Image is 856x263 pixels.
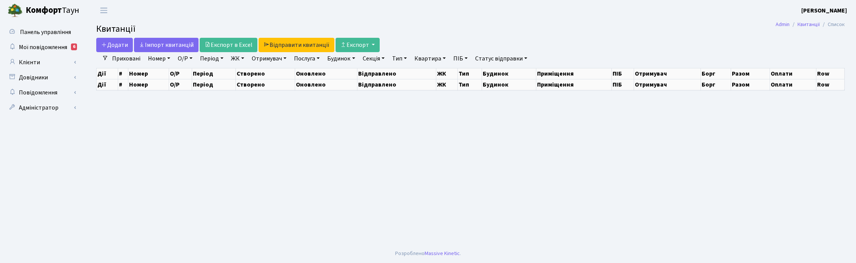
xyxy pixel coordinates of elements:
[175,52,196,65] a: О/Р
[395,249,461,258] div: Розроблено .
[118,68,128,79] th: #
[249,52,289,65] a: Отримувач
[236,79,295,90] th: Створено
[109,52,143,65] a: Приховані
[259,38,334,52] a: Відправити квитанції
[336,38,380,52] button: Експорт
[357,79,436,90] th: Відправлено
[4,55,79,70] a: Клієнти
[101,41,128,49] span: Додати
[26,4,79,17] span: Таун
[389,52,410,65] a: Тип
[436,68,457,79] th: ЖК
[801,6,847,15] a: [PERSON_NAME]
[536,68,611,79] th: Приміщення
[4,25,79,40] a: Панель управління
[200,38,257,52] a: Експорт в Excel
[20,28,71,36] span: Панель управління
[770,68,816,79] th: Оплати
[71,43,77,50] div: 6
[19,43,67,51] span: Мої повідомлення
[816,79,845,90] th: Row
[128,68,169,79] th: Номер
[169,79,192,90] th: О/Р
[436,79,457,90] th: ЖК
[701,79,731,90] th: Борг
[776,20,790,28] a: Admin
[612,68,634,79] th: ПІБ
[425,249,460,257] a: Massive Kinetic
[820,20,845,29] li: Список
[197,52,226,65] a: Період
[295,68,357,79] th: Оновлено
[295,79,357,90] th: Оновлено
[457,68,482,79] th: Тип
[612,79,634,90] th: ПІБ
[770,79,816,90] th: Оплати
[97,68,118,79] th: Дії
[8,3,23,18] img: logo.png
[360,52,388,65] a: Секція
[457,79,482,90] th: Тип
[169,68,192,79] th: О/Р
[324,52,358,65] a: Будинок
[94,4,113,17] button: Переключити навігацію
[4,100,79,115] a: Адміністратор
[26,4,62,16] b: Комфорт
[634,79,701,90] th: Отримувач
[731,68,770,79] th: Разом
[701,68,731,79] th: Борг
[472,52,530,65] a: Статус відправки
[97,79,118,90] th: Дії
[96,38,133,52] a: Додати
[482,68,536,79] th: Будинок
[731,79,770,90] th: Разом
[192,68,236,79] th: Період
[96,22,135,36] span: Квитанції
[797,20,820,28] a: Квитанції
[291,52,323,65] a: Послуга
[128,79,169,90] th: Номер
[450,52,471,65] a: ПІБ
[482,79,536,90] th: Будинок
[4,85,79,100] a: Повідомлення
[816,68,845,79] th: Row
[357,68,436,79] th: Відправлено
[228,52,247,65] a: ЖК
[634,68,701,79] th: Отримувач
[4,70,79,85] a: Довідники
[118,79,128,90] th: #
[145,52,173,65] a: Номер
[536,79,611,90] th: Приміщення
[236,68,295,79] th: Створено
[411,52,449,65] a: Квартира
[4,40,79,55] a: Мої повідомлення6
[764,17,856,32] nav: breadcrumb
[134,38,199,52] a: Iмпорт квитанцій
[192,79,236,90] th: Період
